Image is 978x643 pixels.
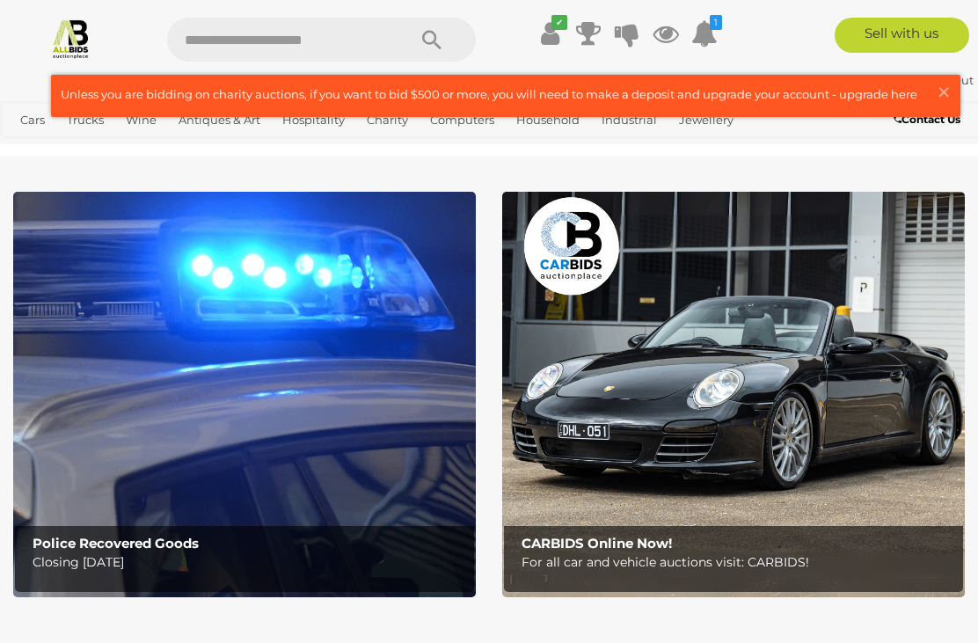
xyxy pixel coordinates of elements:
[388,18,476,62] button: Search
[835,18,969,53] a: Sell with us
[551,15,567,30] i: ✔
[894,110,965,129] a: Contact Us
[691,18,718,49] a: 1
[60,106,111,135] a: Trucks
[13,192,476,597] img: Police Recovered Goods
[423,106,501,135] a: Computers
[536,18,563,49] a: ✔
[672,106,741,135] a: Jewellery
[119,106,164,135] a: Wine
[69,135,119,164] a: Sports
[13,106,52,135] a: Cars
[127,135,266,164] a: [GEOGRAPHIC_DATA]
[936,75,952,109] span: ×
[509,106,587,135] a: Household
[360,106,415,135] a: Charity
[33,535,199,552] b: Police Recovered Goods
[50,18,91,59] img: Allbids.com.au
[172,106,267,135] a: Antiques & Art
[894,113,960,126] b: Contact Us
[13,192,476,597] a: Police Recovered Goods Police Recovered Goods Closing [DATE]
[710,15,722,30] i: 1
[916,73,920,87] span: |
[13,135,61,164] a: Office
[502,192,965,597] img: CARBIDS Online Now!
[502,192,965,597] a: CARBIDS Online Now! CARBIDS Online Now! For all car and vehicle auctions visit: CARBIDS!
[595,106,664,135] a: Industrial
[33,552,466,574] p: Closing [DATE]
[522,552,955,574] p: For all car and vehicle auctions visit: CARBIDS!
[275,106,352,135] a: Hospitality
[858,73,916,87] a: Fujipop
[923,73,974,87] a: Sign Out
[522,535,672,552] b: CARBIDS Online Now!
[858,73,914,87] strong: Fujipop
